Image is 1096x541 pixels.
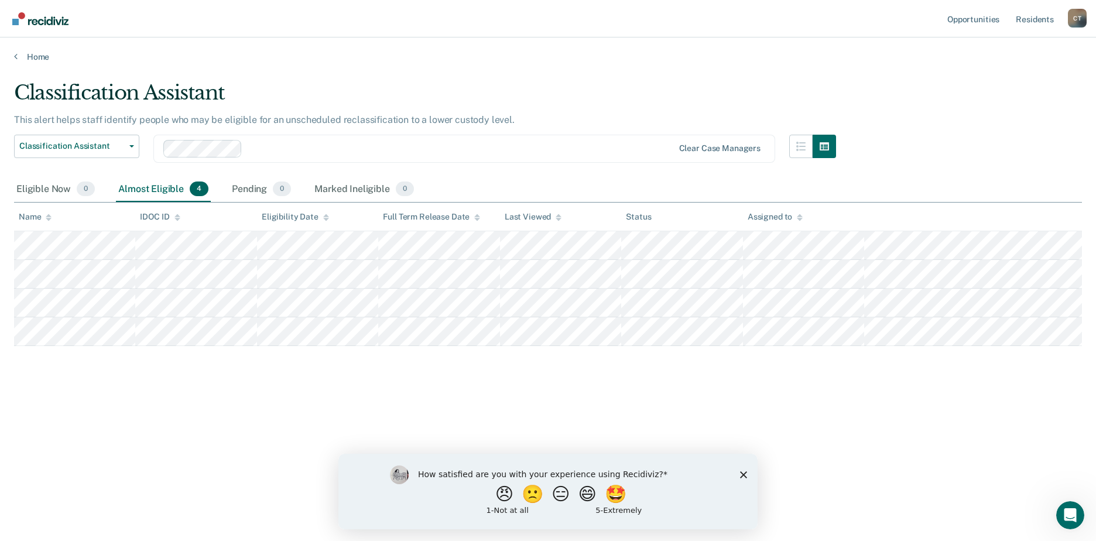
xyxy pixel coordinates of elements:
img: Recidiviz [12,12,68,25]
div: Last Viewed [505,212,561,222]
span: 4 [190,182,208,197]
div: Eligible Now0 [14,177,97,203]
div: C T [1068,9,1087,28]
span: 0 [273,182,291,197]
div: Assigned to [748,212,803,222]
div: Marked Ineligible0 [312,177,416,203]
button: Classification Assistant [14,135,139,158]
div: Status [626,212,651,222]
span: 0 [396,182,414,197]
div: Classification Assistant [14,81,836,114]
button: Profile dropdown button [1068,9,1087,28]
iframe: Intercom live chat [1056,501,1084,529]
iframe: Survey by Kim from Recidiviz [338,454,758,529]
div: Almost Eligible4 [116,177,211,203]
span: Classification Assistant [19,141,125,151]
p: This alert helps staff identify people who may be eligible for an unscheduled reclassification to... [14,114,515,125]
div: Full Term Release Date [383,212,480,222]
div: Eligibility Date [262,212,329,222]
a: Home [14,52,1082,62]
div: IDOC ID [140,212,180,222]
div: Pending0 [230,177,293,203]
span: 0 [77,182,95,197]
div: Clear case managers [679,143,761,153]
div: Name [19,212,52,222]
